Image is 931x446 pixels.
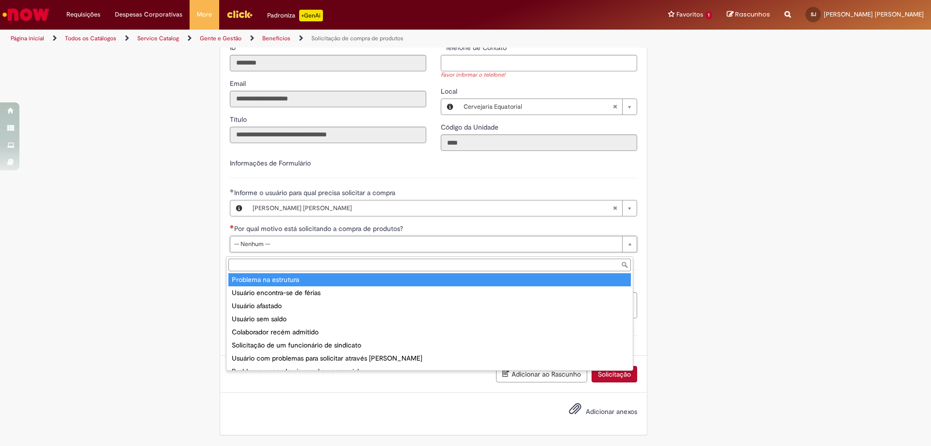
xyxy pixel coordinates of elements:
div: Usuário encontra-se de férias [228,286,631,299]
ul: Por qual motivo está solicitando a compra de produtos? [226,273,633,370]
div: Problema mapeado via canal emergencial [228,365,631,378]
div: Solicitação de um funcionário de sindicato [228,339,631,352]
div: Colaborador recém admitido [228,326,631,339]
div: Usuário com problemas para solicitar através [PERSON_NAME] [228,352,631,365]
div: Usuário afastado [228,299,631,313]
div: Problema na estrutura [228,273,631,286]
div: Usuário sem saldo [228,313,631,326]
